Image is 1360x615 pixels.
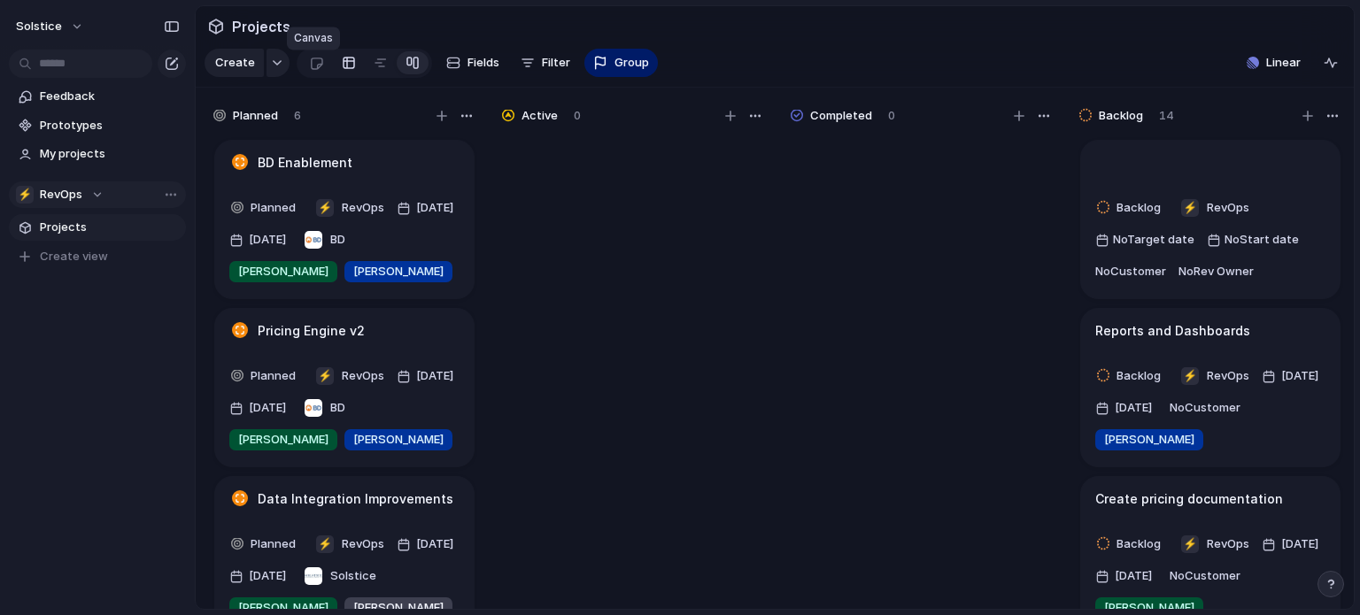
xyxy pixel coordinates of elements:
span: Backlog [1099,107,1143,125]
a: My projects [9,141,186,167]
span: No Customer [1095,264,1166,278]
span: RevOps [1207,367,1249,385]
span: Filter [542,54,570,72]
button: Group [584,49,658,77]
div: Backlog⚡RevOpsNoTarget dateNoStart dateNoCustomerNoRev Owner [1080,140,1341,299]
span: No Target date [1113,231,1194,249]
span: [DATE] [1110,565,1157,587]
span: BD [330,399,345,417]
span: Prototypes [40,117,180,135]
span: RevOps [1207,535,1249,553]
button: Create view [9,243,186,270]
span: 14 [1159,107,1174,125]
button: Planned [225,194,307,222]
div: ⚡ [1181,367,1199,385]
button: [DATE] [225,226,296,254]
div: Pricing Engine v2Planned⚡RevOps[DATE][DATE]BD[PERSON_NAME][PERSON_NAME] [214,308,475,467]
span: [DATE] [412,534,459,555]
div: ⚡ [316,199,334,217]
span: No Rev Owner [1178,264,1254,278]
span: [PERSON_NAME] [353,431,444,449]
button: [DATE] [225,562,296,590]
span: [PERSON_NAME] [1104,431,1194,449]
button: [DATE] [392,194,463,222]
span: Planned [251,199,296,217]
button: Backlog [1091,362,1172,390]
button: Backlog [1091,194,1172,222]
button: BD [299,394,350,422]
span: Fields [467,54,499,72]
button: Create [205,49,264,77]
button: Backlog [1091,530,1172,558]
button: [DATE] [1091,562,1162,590]
span: No Customer [1170,400,1240,414]
span: [PERSON_NAME] [353,263,444,281]
button: [DATE] [392,530,463,558]
span: 0 [888,107,895,125]
button: ⚡RevOps [311,194,389,222]
span: Planned [251,535,296,553]
button: Filter [514,49,577,77]
span: RevOps [342,367,384,385]
span: [PERSON_NAME] [238,263,328,281]
span: [DATE] [244,397,291,419]
span: [DATE] [244,565,291,587]
span: Create [215,54,255,72]
div: ⚡ [16,186,34,204]
span: Solstice [16,18,62,35]
button: ⚡RevOps [311,362,389,390]
a: Feedback [9,83,186,110]
button: [PERSON_NAME] [1091,426,1208,454]
div: Reports and DashboardsBacklog⚡RevOps[DATE][DATE]NoCustomer[PERSON_NAME] [1080,308,1341,467]
span: No Start date [1225,231,1299,249]
span: BD [330,231,345,249]
button: Fields [439,49,506,77]
div: ⚡ [316,535,334,553]
span: Planned [233,107,278,125]
button: [DATE] [225,394,296,422]
button: [DATE] [392,362,463,390]
button: BD [299,226,350,254]
span: No Customer [1170,568,1240,582]
button: [DATE] [1257,530,1328,558]
span: Linear [1266,54,1301,72]
span: 6 [294,107,301,125]
button: NoStart date [1202,226,1303,254]
div: Canvas [287,27,340,50]
span: Backlog [1117,367,1161,385]
span: [DATE] [412,197,459,219]
span: Group [614,54,649,72]
button: NoCustomer [1165,562,1245,590]
div: ⚡ [316,367,334,385]
span: RevOps [1207,199,1249,217]
span: Projects [228,11,294,42]
span: [DATE] [244,229,291,250]
span: [DATE] [1277,534,1324,555]
button: ⚡RevOps [9,181,186,208]
span: RevOps [342,535,384,553]
button: ⚡RevOps [1176,530,1254,558]
button: NoRev Owner [1174,258,1258,286]
span: Planned [251,367,296,385]
button: [DATE] [1091,394,1162,422]
span: [DATE] [1110,397,1157,419]
span: Projects [40,219,180,236]
span: [DATE] [412,365,459,387]
button: Solstice [299,562,381,590]
button: [DATE] [1257,362,1328,390]
button: ⚡RevOps [1176,194,1254,222]
span: Backlog [1117,199,1161,217]
span: Backlog [1117,535,1161,553]
button: Planned [225,530,307,558]
button: Solstice [8,12,93,41]
span: 0 [574,107,581,125]
button: NoCustomer [1091,258,1171,286]
h1: Pricing Engine v2 [258,321,365,341]
div: ⚡ [1181,199,1199,217]
span: [DATE] [1277,365,1324,387]
a: Prototypes [9,112,186,139]
button: Linear [1240,50,1308,76]
button: ⚡RevOps [1176,362,1254,390]
span: Feedback [40,88,180,105]
span: Create view [40,248,108,265]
